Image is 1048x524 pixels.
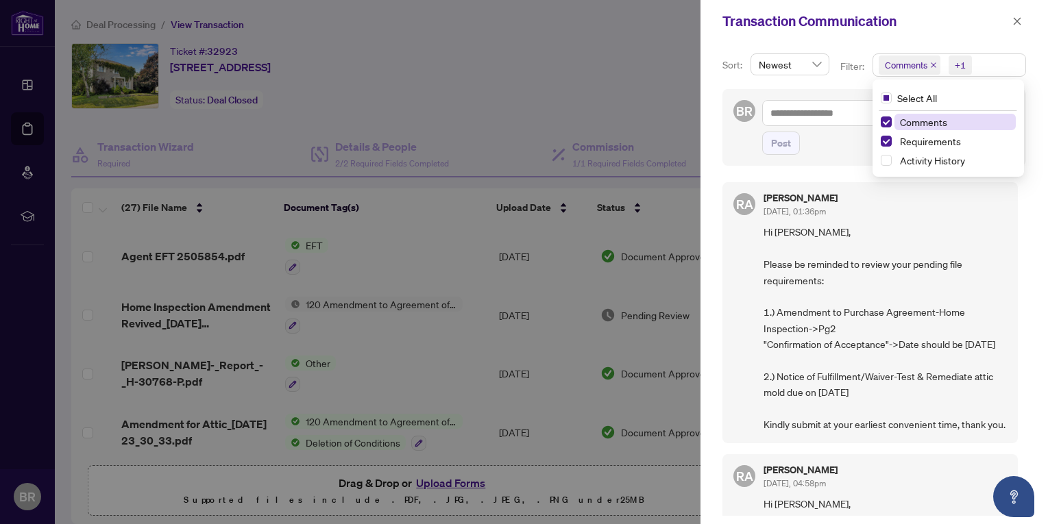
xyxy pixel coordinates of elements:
p: Filter: [840,59,866,74]
span: Activity History [900,154,965,166]
span: Select Requirements [881,136,892,147]
p: Sort: [722,58,745,73]
h5: [PERSON_NAME] [764,465,838,475]
span: Hi [PERSON_NAME], Please be reminded to review your pending file requirements: 1.) Amendment to P... [764,224,1007,432]
h5: [PERSON_NAME] [764,193,838,203]
span: Select Comments [881,116,892,127]
span: Comments [900,116,947,128]
div: Transaction Communication [722,11,1008,32]
span: Requirements [900,135,961,147]
div: +1 [955,58,966,72]
span: Requirements [894,133,1016,149]
span: Comments [885,58,927,72]
span: RA [736,195,753,214]
span: close [930,62,937,68]
button: Open asap [993,476,1034,517]
span: BR [736,101,753,121]
span: Select All [892,90,942,105]
span: Comments [879,55,940,75]
span: Comments [894,114,1016,130]
span: Select Activity History [881,155,892,166]
span: Activity History [894,152,1016,169]
span: RA [736,466,753,486]
span: Newest [759,54,821,75]
span: [DATE], 01:36pm [764,206,826,216]
button: Post [762,132,800,155]
span: [DATE], 04:58pm [764,478,826,488]
span: close [1012,16,1022,26]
